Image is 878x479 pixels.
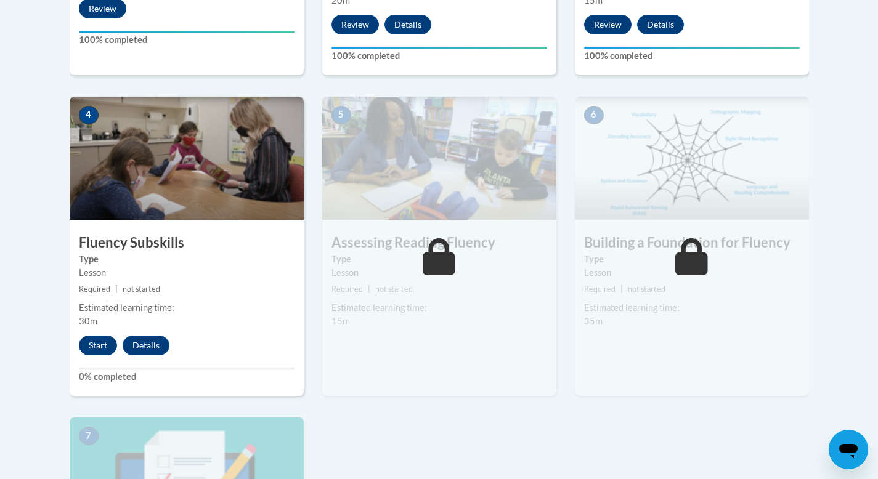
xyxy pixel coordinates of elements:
div: Estimated learning time: [79,301,295,315]
div: Lesson [79,266,295,280]
label: Type [584,252,800,266]
span: 15m [331,316,350,326]
span: 5 [331,106,351,124]
iframe: Button to launch messaging window [829,430,868,469]
button: Details [637,15,684,34]
div: Estimated learning time: [584,301,800,315]
span: not started [123,284,160,294]
span: 6 [584,106,604,124]
span: | [115,284,118,294]
span: Required [79,284,110,294]
span: 4 [79,106,99,124]
span: 35m [584,316,603,326]
h3: Building a Foundation for Fluency [575,233,809,252]
div: Your progress [331,47,547,49]
label: Type [331,252,547,266]
h3: Assessing Reading Fluency [322,233,556,252]
div: Lesson [331,266,547,280]
div: Your progress [584,47,800,49]
button: Start [79,336,117,355]
div: Estimated learning time: [331,301,547,315]
button: Details [384,15,431,34]
img: Course Image [322,97,556,220]
button: Review [584,15,632,34]
button: Details [123,336,169,355]
label: 100% completed [331,49,547,63]
span: Required [584,284,616,294]
span: 7 [79,427,99,445]
img: Course Image [575,97,809,220]
div: Lesson [584,266,800,280]
span: not started [628,284,665,294]
label: 100% completed [79,33,295,47]
span: | [620,284,623,294]
label: 100% completed [584,49,800,63]
span: not started [375,284,413,294]
span: Required [331,284,363,294]
div: Your progress [79,31,295,33]
button: Review [331,15,379,34]
span: 30m [79,316,97,326]
span: | [368,284,370,294]
label: 0% completed [79,370,295,384]
label: Type [79,252,295,266]
h3: Fluency Subskills [70,233,304,252]
img: Course Image [70,97,304,220]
